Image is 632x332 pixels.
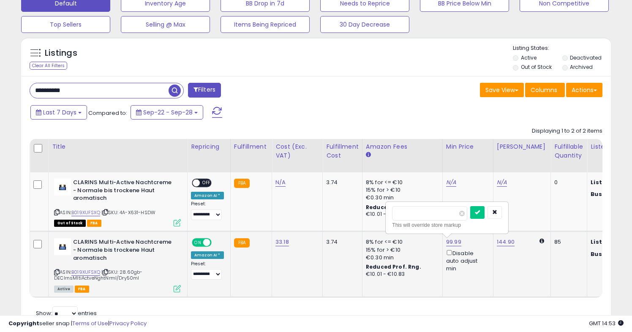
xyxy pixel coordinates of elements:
button: Columns [525,83,565,97]
b: Reduced Prof. Rng. [366,204,421,211]
div: Clear All Filters [30,62,67,70]
span: Columns [531,86,557,94]
b: Listed Price: [591,178,629,186]
div: €0.30 min [366,194,436,201]
div: Disable auto adjust min [446,248,487,273]
span: Show: entries [36,309,97,317]
button: Last 7 Days [30,105,87,120]
div: Amazon AI * [191,251,224,259]
img: 31M8fVPZczL._SL40_.jpg [54,238,71,255]
a: Terms of Use [72,319,108,327]
button: Items Being Repriced [221,16,310,33]
span: Compared to: [88,109,127,117]
a: 99.99 [446,238,461,246]
div: 15% for > €10 [366,186,436,194]
div: seller snap | | [8,320,147,328]
span: Sep-22 - Sep-28 [143,108,193,117]
small: FBA [234,238,250,248]
div: Amazon AI * [191,192,224,199]
div: 8% for <= €10 [366,179,436,186]
button: Selling @ Max [121,16,210,33]
small: Amazon Fees. [366,151,371,159]
p: Listing States: [513,44,611,52]
div: Preset: [191,201,224,220]
span: OFF [210,239,224,246]
button: Top Sellers [21,16,110,33]
div: ASIN: [54,238,181,291]
div: Cost (Exc. VAT) [275,142,319,160]
span: 2025-10-6 14:53 GMT [589,319,624,327]
strong: Copyright [8,319,39,327]
div: 85 [554,238,580,246]
label: Archived [570,63,593,71]
div: €10.01 - €10.83 [366,271,436,278]
a: N/A [446,178,456,187]
a: B019XUFSXQ [71,209,100,216]
div: Fulfillment Cost [326,142,359,160]
span: FBA [87,220,101,227]
span: All listings that are currently out of stock and unavailable for purchase on Amazon [54,220,86,227]
div: ASIN: [54,179,181,226]
b: Listed Price: [591,238,629,246]
span: Last 7 Days [43,108,76,117]
div: 3.74 [326,179,356,186]
button: Actions [566,83,602,97]
div: This will override store markup [392,221,502,229]
div: Fulfillment [234,142,268,151]
div: Repricing [191,142,227,151]
div: €10.01 - €10.83 [366,211,436,218]
b: CLARINS Multi-Active Nachtcreme - Normale bis trockene Haut aromatisch [73,179,176,204]
span: OFF [200,180,213,187]
span: ON [193,239,203,246]
button: 30 Day Decrease [320,16,409,33]
small: FBA [234,179,250,188]
h5: Listings [45,47,77,59]
label: Deactivated [570,54,602,61]
div: Fulfillable Quantity [554,142,583,160]
div: €0.30 min [366,254,436,261]
a: Privacy Policy [109,319,147,327]
a: 144.90 [497,238,515,246]
b: Reduced Prof. Rng. [366,263,421,270]
div: 8% for <= €10 [366,238,436,246]
div: Min Price [446,142,490,151]
b: CLARINS Multi-Active Nachtcreme - Normale bis trockene Haut aromatisch [73,238,176,264]
label: Out of Stock [521,63,552,71]
button: Filters [188,83,221,98]
div: 3.74 [326,238,356,246]
button: Sep-22 - Sep-28 [131,105,203,120]
div: Amazon Fees [366,142,439,151]
div: Displaying 1 to 2 of 2 items [532,127,602,135]
span: FBA [75,286,89,293]
button: Save View [480,83,524,97]
div: 15% for > €10 [366,246,436,254]
div: Preset: [191,261,224,280]
a: N/A [275,178,286,187]
a: N/A [497,178,507,187]
span: | SKU: 4A-X631-HSDW [101,209,155,216]
a: B019XUFSXQ [71,269,100,276]
div: 0 [554,179,580,186]
img: 31M8fVPZczL._SL40_.jpg [54,179,71,196]
div: Title [52,142,184,151]
span: | SKU: 28.60gb-DEClrnsMltiActveNghtNrml/Dry50ml [54,269,142,281]
span: All listings currently available for purchase on Amazon [54,286,74,293]
div: [PERSON_NAME] [497,142,547,151]
a: 33.18 [275,238,289,246]
label: Active [521,54,537,61]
